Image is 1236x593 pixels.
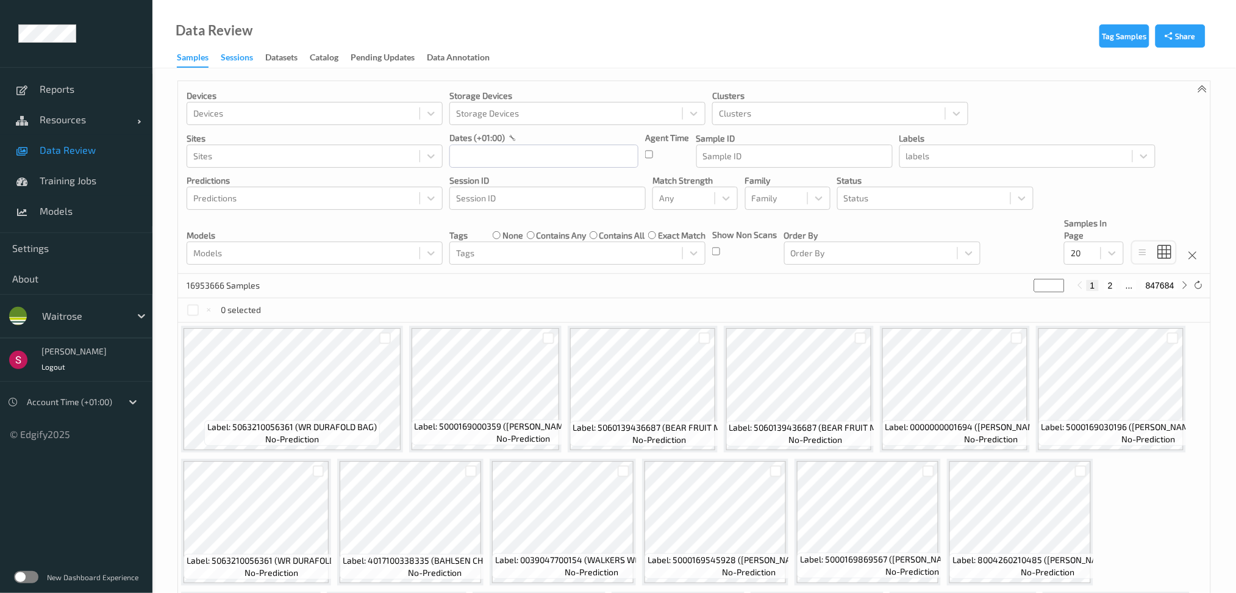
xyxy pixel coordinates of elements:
p: Agent Time [645,132,689,144]
p: Models [187,229,443,242]
a: Datasets [265,49,310,66]
span: no-prediction [265,433,319,445]
span: Label: 5000169869567 ([PERSON_NAME] BABY POTATOES) [800,553,1025,566]
span: Label: 0000000001694 ([PERSON_NAME] SWEETCORN) [885,421,1098,433]
span: no-prediction [408,567,462,579]
p: Session ID [449,174,646,187]
button: 1 [1087,280,1099,291]
p: 0 selected [221,304,262,316]
p: Show Non Scans [712,229,777,241]
p: Sites [187,132,443,145]
div: Samples [177,51,209,68]
p: Sample ID [696,132,893,145]
p: Match Strength [652,174,738,187]
button: 2 [1104,280,1116,291]
div: Catalog [310,51,338,66]
a: Pending Updates [351,49,427,66]
span: Label: 5000169000359 ([PERSON_NAME] CHERRY TOMS) [415,420,632,433]
a: Sessions [221,49,265,66]
button: 847684 [1142,280,1178,291]
span: no-prediction [1122,433,1176,445]
button: Tag Samples [1099,24,1149,48]
p: 16953666 Samples [187,279,278,292]
label: none [502,229,523,242]
p: Tags [449,229,468,242]
div: Datasets [265,51,298,66]
label: contains all [599,229,645,242]
span: Label: 5060139436687 (BEAR FRUIT MANGO) [573,422,746,434]
span: no-prediction [723,566,776,578]
a: Catalog [310,49,351,66]
span: no-prediction [1021,566,1075,578]
span: no-prediction [496,433,550,445]
span: no-prediction [886,566,940,578]
div: Pending Updates [351,51,415,66]
label: exact match [658,229,706,242]
span: Label: 4017100338335 (BAHLSEN CHOCO MINIS) [343,555,527,567]
button: Share [1156,24,1206,48]
label: contains any [536,229,586,242]
span: Label: 5060139436687 (BEAR FRUIT MANGO) [729,422,902,434]
div: Sessions [221,51,253,66]
p: Order By [784,229,981,242]
p: labels [899,132,1156,145]
span: Label: 0039047700154 (WALKERS WEE SHORTIES) [495,554,688,566]
p: Family [745,174,831,187]
span: Label: 5000169545928 ([PERSON_NAME] POTATOES) [648,554,851,566]
span: Label: 5063210056361 (WR DURAFOLD BAG) [207,421,377,433]
p: Storage Devices [449,90,706,102]
span: no-prediction [565,566,618,578]
span: Label: 8004260210485 ([PERSON_NAME] 3 ROLL) [952,554,1143,566]
span: no-prediction [965,433,1018,445]
p: dates (+01:00) [449,132,505,144]
span: no-prediction [633,434,687,446]
p: Samples In Page [1064,217,1124,242]
span: no-prediction [789,434,843,446]
div: Data Annotation [427,51,490,66]
p: Clusters [712,90,968,102]
span: no-prediction [245,567,298,579]
button: ... [1122,280,1137,291]
a: Samples [177,49,221,68]
p: Devices [187,90,443,102]
span: Label: 5063210056361 (WR DURAFOLD BAG) [187,555,356,567]
p: Predictions [187,174,443,187]
a: Data Annotation [427,49,502,66]
div: Data Review [176,24,252,37]
p: Status [837,174,1034,187]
